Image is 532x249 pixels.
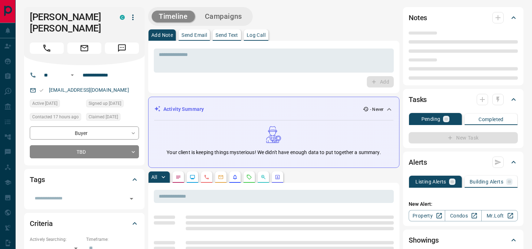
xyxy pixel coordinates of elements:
p: Send Email [181,33,207,38]
svg: Email Valid [39,88,44,93]
h1: [PERSON_NAME] [PERSON_NAME] [30,11,109,34]
button: Campaigns [198,11,249,22]
svg: Notes [175,174,181,180]
a: [EMAIL_ADDRESS][DOMAIN_NAME] [49,87,129,93]
svg: Emails [218,174,224,180]
div: Tue Oct 14 2025 [30,113,83,123]
p: All [151,175,157,180]
div: Mon Apr 15 2024 [30,100,83,109]
div: Mon Apr 15 2024 [86,113,139,123]
div: Tags [30,171,139,188]
div: TBD [30,145,139,158]
p: - Never [370,106,383,113]
p: Your client is keeping things mysterious! We didn't have enough data to put together a summary. [167,149,381,156]
button: Open [127,194,136,204]
button: Open [68,71,77,79]
p: Listing Alerts [415,179,446,184]
svg: Opportunities [261,174,266,180]
div: condos.ca [120,15,125,20]
p: Activity Summary [163,106,204,113]
span: Message [105,43,139,54]
div: Mon Apr 15 2024 [86,100,139,109]
a: Property [409,210,445,221]
div: Alerts [409,154,518,171]
span: Signed up [DATE] [89,100,121,107]
h2: Tags [30,174,45,185]
h2: Showings [409,234,439,246]
span: Active [DATE] [32,100,57,107]
div: Criteria [30,215,139,232]
a: Mr.Loft [481,210,518,221]
h2: Notes [409,12,427,23]
h2: Tasks [409,94,427,105]
button: Timeline [152,11,195,22]
h2: Alerts [409,157,427,168]
div: Notes [409,9,518,26]
svg: Calls [204,174,209,180]
span: Call [30,43,64,54]
svg: Lead Browsing Activity [190,174,195,180]
p: New Alert: [409,200,518,208]
div: Activity Summary- Never [154,103,393,116]
p: Pending [421,117,441,121]
p: Log Call [247,33,265,38]
p: Send Text [215,33,238,38]
span: Claimed [DATE] [89,113,118,120]
a: Condos [445,210,481,221]
p: Completed [478,117,504,122]
p: Actively Searching: [30,236,83,243]
div: Tasks [409,91,518,108]
svg: Agent Actions [275,174,280,180]
span: Contacted 17 hours ago [32,113,79,120]
div: Buyer [30,126,139,140]
span: Email [67,43,101,54]
p: Timeframe: [86,236,139,243]
div: Showings [409,232,518,249]
p: Building Alerts [470,179,503,184]
h2: Criteria [30,218,53,229]
svg: Listing Alerts [232,174,238,180]
svg: Requests [246,174,252,180]
p: Add Note [151,33,173,38]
